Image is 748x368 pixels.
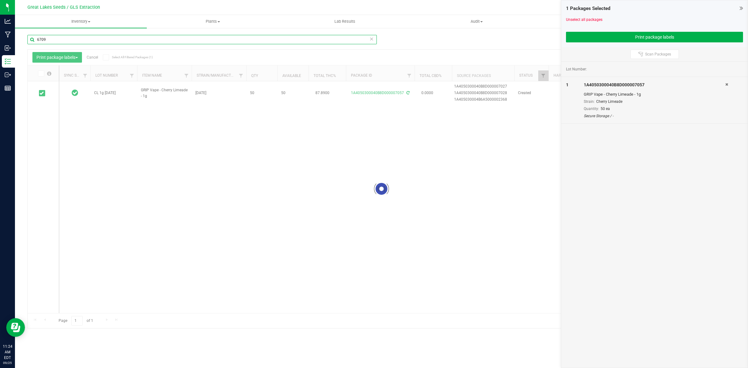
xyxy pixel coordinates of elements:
inline-svg: Outbound [5,72,11,78]
button: Print package labels [566,32,743,42]
a: Inventory Counts [543,15,674,28]
span: Inventory [15,19,147,24]
span: Lab Results [326,19,364,24]
a: Lab Results [279,15,411,28]
span: Quantity: [584,107,599,111]
inline-svg: Analytics [5,18,11,24]
p: 09/25 [3,361,12,365]
button: Scan Packages [631,50,679,59]
span: 50 ea [601,107,610,111]
a: Unselect all packages [566,17,602,22]
div: Secure Storage / - [584,113,725,119]
inline-svg: Inbound [5,45,11,51]
span: Audit [411,19,542,24]
span: Scan Packages [645,52,671,57]
input: Search Package ID, Item Name, SKU, Lot or Part Number... [27,35,377,44]
inline-svg: Manufacturing [5,31,11,38]
div: 1A4050300040B8D000007057 [584,82,725,88]
a: Plants [147,15,279,28]
a: Audit [411,15,543,28]
p: 11:24 AM EDT [3,344,12,361]
span: Plants [147,19,278,24]
a: Inventory [15,15,147,28]
span: Great Lakes Seeds / GLS Extraction [27,5,100,10]
span: Strain: [584,99,595,104]
inline-svg: Inventory [5,58,11,65]
inline-svg: Reports [5,85,11,91]
div: GRIP Vape - Cherry Limeade - 1g [584,91,725,98]
span: Cherry Limeade [596,99,622,104]
span: Clear [369,35,374,43]
span: 1 [566,82,568,87]
iframe: Resource center [6,318,25,337]
span: Lot Number: [566,66,587,72]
